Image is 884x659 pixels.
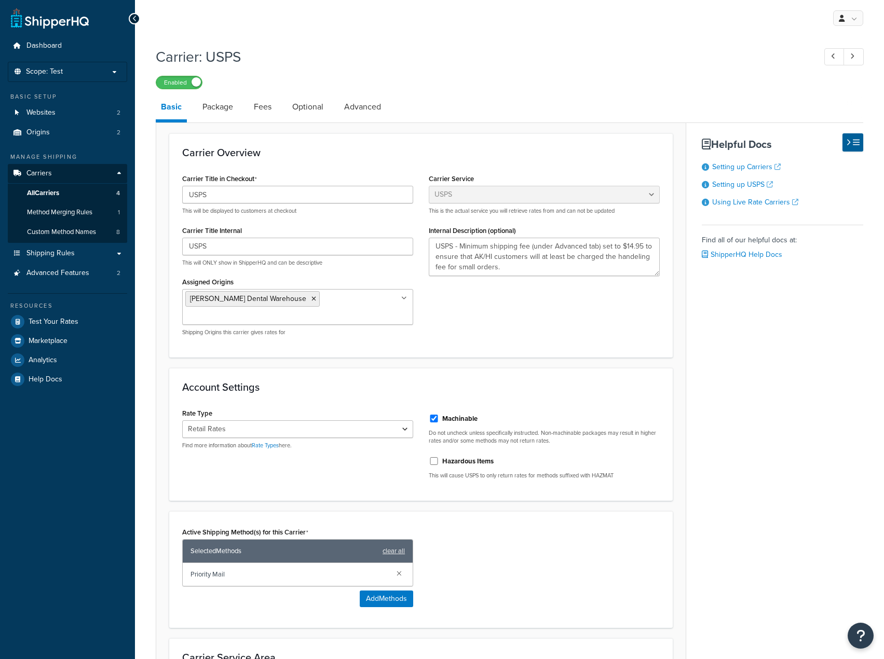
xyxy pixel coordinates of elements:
[8,103,127,122] li: Websites
[429,472,660,479] p: This will cause USPS to only return rates for methods suffixed with HAZMAT
[442,414,478,423] label: Machinable
[8,92,127,101] div: Basic Setup
[182,207,413,215] p: This will be displayed to customers at checkout
[8,123,127,142] a: Origins2
[848,623,874,649] button: Open Resource Center
[8,264,127,283] a: Advanced Features2
[429,207,660,215] p: This is the actual service you will retrieve rates from and can not be updated
[29,318,78,326] span: Test Your Rates
[26,42,62,50] span: Dashboard
[27,228,96,237] span: Custom Method Names
[8,184,127,203] a: AllCarriers4
[118,208,120,217] span: 1
[287,94,329,119] a: Optional
[8,103,127,122] a: Websites2
[191,567,388,582] span: Priority Mail
[26,249,75,258] span: Shipping Rules
[182,409,212,417] label: Rate Type
[26,169,52,178] span: Carriers
[8,164,127,243] li: Carriers
[824,48,845,65] a: Previous Record
[26,67,63,76] span: Scope: Test
[844,48,864,65] a: Next Record
[182,328,413,336] p: Shipping Origins this carrier gives rates for
[360,591,413,607] button: AddMethods
[8,351,127,369] a: Analytics
[8,36,127,56] a: Dashboard
[117,269,120,278] span: 2
[252,441,279,449] a: Rate Types
[29,375,62,384] span: Help Docs
[249,94,277,119] a: Fees
[712,161,781,172] a: Setting up Carriers
[8,370,127,389] a: Help Docs
[8,203,127,222] a: Method Merging Rules1
[116,189,120,198] span: 4
[702,249,782,260] a: ShipperHQ Help Docs
[702,225,863,262] div: Find all of our helpful docs at:
[8,153,127,161] div: Manage Shipping
[383,544,405,558] a: clear all
[8,301,127,310] div: Resources
[156,47,805,67] h1: Carrier: USPS
[8,123,127,142] li: Origins
[8,332,127,350] a: Marketplace
[197,94,238,119] a: Package
[27,208,92,217] span: Method Merging Rules
[8,164,127,183] a: Carriers
[842,133,863,152] button: Hide Help Docs
[429,227,516,235] label: Internal Description (optional)
[182,278,234,286] label: Assigned Origins
[29,356,57,365] span: Analytics
[191,544,377,558] span: Selected Methods
[182,528,308,537] label: Active Shipping Method(s) for this Carrier
[190,293,306,304] span: [PERSON_NAME] Dental Warehouse
[8,244,127,263] a: Shipping Rules
[429,238,660,276] textarea: USPS - Minimum shipping fee (under Advanced tab) set to $14.95 to ensure that AK/HI customers wil...
[182,175,257,183] label: Carrier Title in Checkout
[182,227,242,235] label: Carrier Title Internal
[182,381,660,393] h3: Account Settings
[339,94,386,119] a: Advanced
[182,259,413,267] p: This will ONLY show in ShipperHQ and can be descriptive
[117,128,120,137] span: 2
[8,312,127,331] a: Test Your Rates
[29,337,67,346] span: Marketplace
[116,228,120,237] span: 8
[26,128,50,137] span: Origins
[182,442,413,449] p: Find more information about here.
[712,179,773,190] a: Setting up USPS
[429,175,474,183] label: Carrier Service
[26,269,89,278] span: Advanced Features
[8,223,127,242] a: Custom Method Names8
[117,108,120,117] span: 2
[442,457,494,466] label: Hazardous Items
[8,203,127,222] li: Method Merging Rules
[27,189,59,198] span: All Carriers
[8,223,127,242] li: Custom Method Names
[712,197,798,208] a: Using Live Rate Carriers
[182,147,660,158] h3: Carrier Overview
[26,108,56,117] span: Websites
[8,264,127,283] li: Advanced Features
[702,139,863,150] h3: Helpful Docs
[429,429,660,445] p: Do not uncheck unless specifically instructed. Non-machinable packages may result in higher rates...
[156,94,187,122] a: Basic
[156,76,202,89] label: Enabled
